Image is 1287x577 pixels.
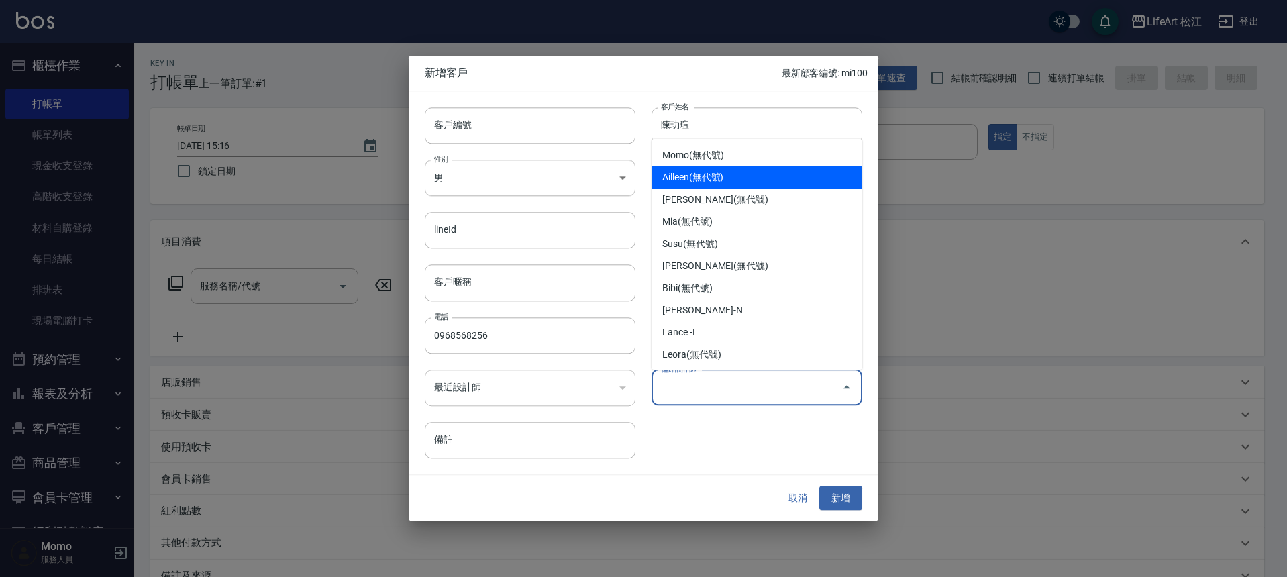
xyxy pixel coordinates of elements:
[652,166,862,189] li: Ailleen(無代號)
[652,299,862,321] li: [PERSON_NAME]-N
[652,277,862,299] li: Bibi(無代號)
[425,160,635,196] div: 男
[661,364,696,374] label: 偏好設計師
[652,321,862,344] li: Lance -L
[434,154,448,164] label: 性別
[425,66,782,80] span: 新增客戶
[652,255,862,277] li: [PERSON_NAME](無代號)
[652,144,862,166] li: Momo(無代號)
[776,486,819,511] button: 取消
[652,189,862,211] li: [PERSON_NAME](無代號)
[652,233,862,255] li: Susu(無代號)
[782,66,868,81] p: 最新顧客編號: mi100
[652,344,862,366] li: Leora(無代號)
[652,211,862,233] li: Mia(無代號)
[819,486,862,511] button: 新增
[434,311,448,321] label: 電話
[652,366,862,388] li: [PERSON_NAME]阡(無代號)
[661,101,689,111] label: 客戶姓名
[836,377,858,399] button: Close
